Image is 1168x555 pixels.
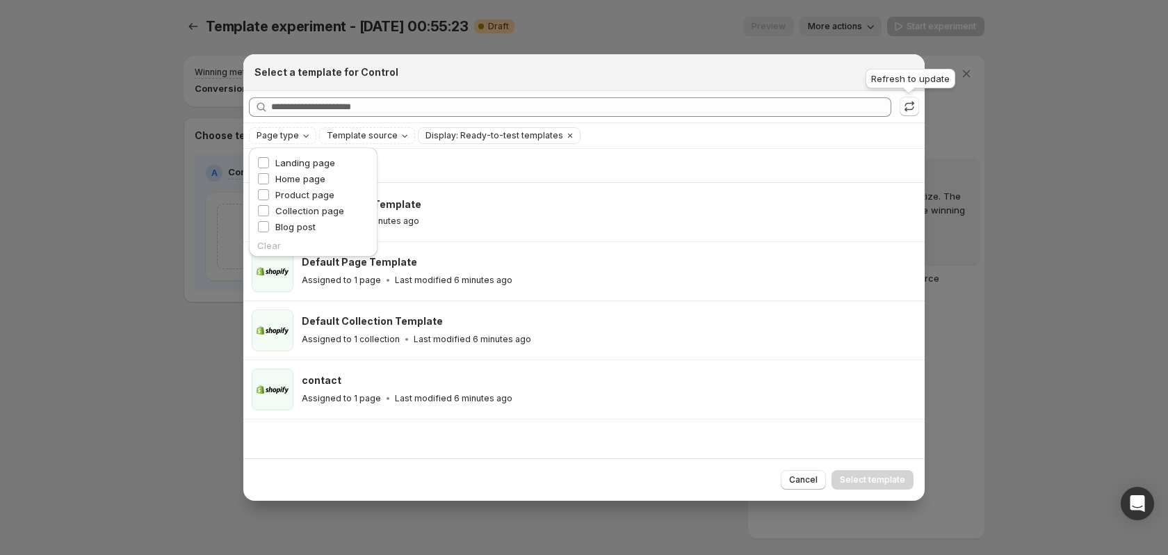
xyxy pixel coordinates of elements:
[789,474,818,485] span: Cancel
[252,309,293,351] img: Default Collection Template
[327,130,398,141] span: Template source
[250,128,316,143] button: Page type
[275,221,316,232] span: Blog post
[302,393,381,404] p: Assigned to 1 page
[302,373,341,387] h3: contact
[419,128,563,143] button: Display: Ready-to-test templates
[425,130,563,141] span: Display: Ready-to-test templates
[275,173,325,184] span: Home page
[1121,487,1154,520] div: Open Intercom Messenger
[275,205,344,216] span: Collection page
[395,275,512,286] p: Last modified 6 minutes ago
[257,130,299,141] span: Page type
[320,128,414,143] button: Template source
[302,334,400,345] p: Assigned to 1 collection
[275,189,334,200] span: Product page
[563,128,577,143] button: Clear
[302,314,443,328] h3: Default Collection Template
[781,470,826,490] button: Cancel
[395,393,512,404] p: Last modified 6 minutes ago
[302,275,381,286] p: Assigned to 1 page
[275,157,335,168] span: Landing page
[897,63,916,82] button: Close
[252,369,293,410] img: contact
[254,65,398,79] h2: Select a template for Control
[414,334,531,345] p: Last modified 6 minutes ago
